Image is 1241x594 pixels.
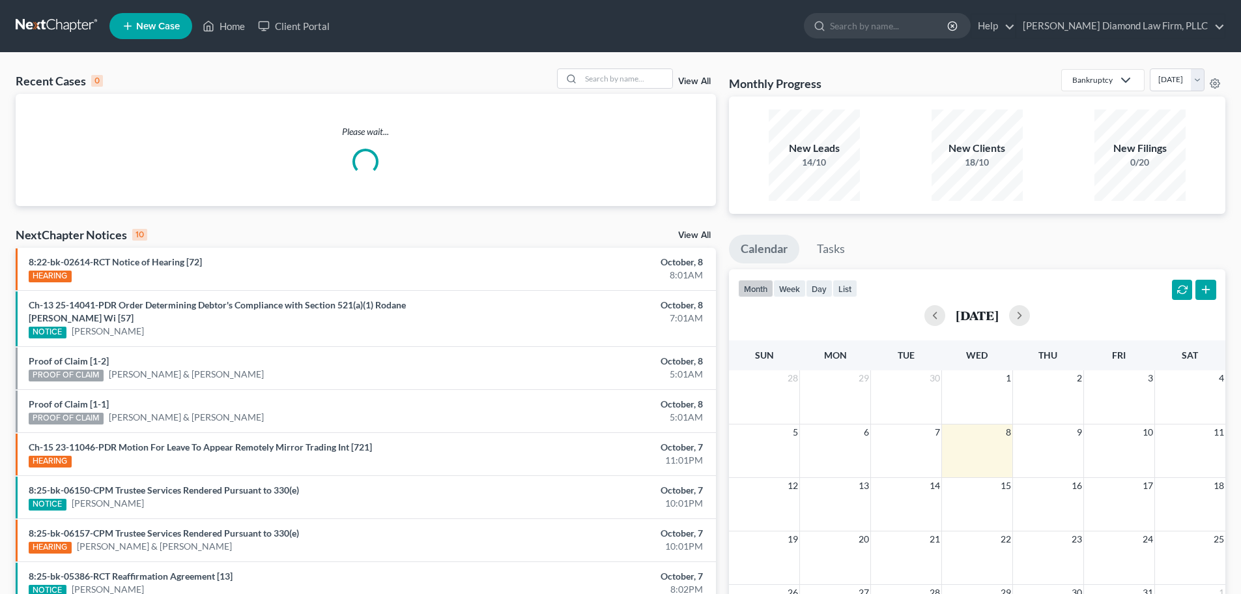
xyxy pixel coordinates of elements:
[1182,349,1198,361] span: Sat
[487,368,703,381] div: 5:01AM
[29,571,233,582] a: 8:25-bk-05386-RCT Reaffirmation Agreement [13]
[1094,156,1186,169] div: 0/20
[487,570,703,583] div: October, 7
[29,327,66,338] div: NOTICE
[196,14,251,38] a: Home
[678,77,711,86] a: View All
[786,478,799,494] span: 12
[487,497,703,510] div: 10:01PM
[729,76,821,91] h3: Monthly Progress
[29,542,72,554] div: HEARING
[487,484,703,497] div: October, 7
[1076,370,1083,386] span: 2
[1212,478,1225,494] span: 18
[830,14,949,38] input: Search by name...
[29,527,299,539] a: 8:25-bk-06157-CPM Trustee Services Rendered Pursuant to 330(e)
[792,424,799,440] span: 5
[1005,370,1012,386] span: 1
[487,355,703,368] div: October, 8
[1212,531,1225,547] span: 25
[1141,531,1154,547] span: 24
[805,235,857,263] a: Tasks
[581,69,672,88] input: Search by name...
[898,349,915,361] span: Tue
[29,413,104,424] div: PROOF OF CLAIM
[956,308,999,322] h2: [DATE]
[971,14,1015,38] a: Help
[1218,370,1225,386] span: 4
[109,368,264,381] a: [PERSON_NAME] & [PERSON_NAME]
[738,280,773,297] button: month
[806,280,833,297] button: day
[932,141,1023,156] div: New Clients
[833,280,857,297] button: list
[928,531,941,547] span: 21
[1076,424,1083,440] span: 9
[29,484,299,496] a: 8:25-bk-06150-CPM Trustee Services Rendered Pursuant to 330(e)
[1005,424,1012,440] span: 8
[487,411,703,424] div: 5:01AM
[999,478,1012,494] span: 15
[755,349,774,361] span: Sun
[487,540,703,553] div: 10:01PM
[1038,349,1057,361] span: Thu
[487,454,703,467] div: 11:01PM
[487,312,703,325] div: 7:01AM
[29,299,406,323] a: Ch-13 25-14041-PDR Order Determining Debtor's Compliance with Section 521(a)(1) Rodane [PERSON_NA...
[487,256,703,269] div: October, 8
[72,497,144,510] a: [PERSON_NAME]
[1070,478,1083,494] span: 16
[769,156,860,169] div: 14/10
[487,527,703,540] div: October, 7
[729,235,799,263] a: Calendar
[91,75,103,87] div: 0
[251,14,336,38] a: Client Portal
[966,349,988,361] span: Wed
[1141,478,1154,494] span: 17
[487,398,703,411] div: October, 8
[29,370,104,381] div: PROOF OF CLAIM
[934,424,941,440] span: 7
[29,256,202,267] a: 8:22-bk-02614-RCT Notice of Hearing [72]
[487,299,703,312] div: October, 8
[932,156,1023,169] div: 18/10
[1112,349,1126,361] span: Fri
[487,269,703,282] div: 8:01AM
[487,441,703,454] div: October, 7
[109,411,264,424] a: [PERSON_NAME] & [PERSON_NAME]
[1072,74,1113,85] div: Bankruptcy
[72,325,144,338] a: [PERSON_NAME]
[857,531,870,547] span: 20
[77,540,232,553] a: [PERSON_NAME] & [PERSON_NAME]
[136,22,180,31] span: New Case
[928,370,941,386] span: 30
[29,355,109,366] a: Proof of Claim [1-2]
[773,280,806,297] button: week
[678,231,711,240] a: View All
[857,370,870,386] span: 29
[786,370,799,386] span: 28
[16,125,716,138] p: Please wait...
[29,271,72,282] div: HEARING
[786,531,799,547] span: 19
[1141,424,1154,440] span: 10
[999,531,1012,547] span: 22
[928,478,941,494] span: 14
[16,227,147,243] div: NextChapter Notices
[1016,14,1225,38] a: [PERSON_NAME] Diamond Law Firm, PLLC
[132,229,147,241] div: 10
[1070,531,1083,547] span: 23
[857,478,870,494] span: 13
[29,456,72,468] div: HEARING
[1094,141,1186,156] div: New Filings
[29,441,372,453] a: Ch-15 23-11046-PDR Motion For Leave To Appear Remotely Mirror Trading Int [721]
[1212,424,1225,440] span: 11
[16,73,103,89] div: Recent Cases
[1147,370,1154,386] span: 3
[824,349,847,361] span: Mon
[29,499,66,511] div: NOTICE
[769,141,860,156] div: New Leads
[863,424,870,440] span: 6
[29,398,109,409] a: Proof of Claim [1-1]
